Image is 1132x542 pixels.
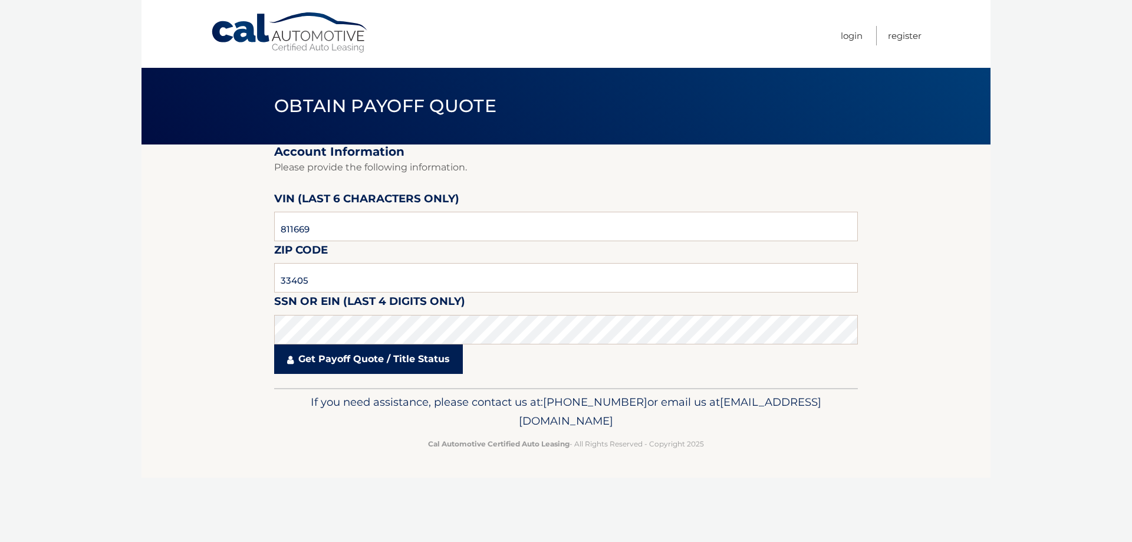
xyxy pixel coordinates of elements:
[274,241,328,263] label: Zip Code
[274,95,496,117] span: Obtain Payoff Quote
[274,344,463,374] a: Get Payoff Quote / Title Status
[841,26,863,45] a: Login
[282,438,850,450] p: - All Rights Reserved - Copyright 2025
[210,12,370,54] a: Cal Automotive
[274,293,465,314] label: SSN or EIN (last 4 digits only)
[888,26,922,45] a: Register
[274,190,459,212] label: VIN (last 6 characters only)
[282,393,850,431] p: If you need assistance, please contact us at: or email us at
[274,159,858,176] p: Please provide the following information.
[274,144,858,159] h2: Account Information
[428,439,570,448] strong: Cal Automotive Certified Auto Leasing
[543,395,647,409] span: [PHONE_NUMBER]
